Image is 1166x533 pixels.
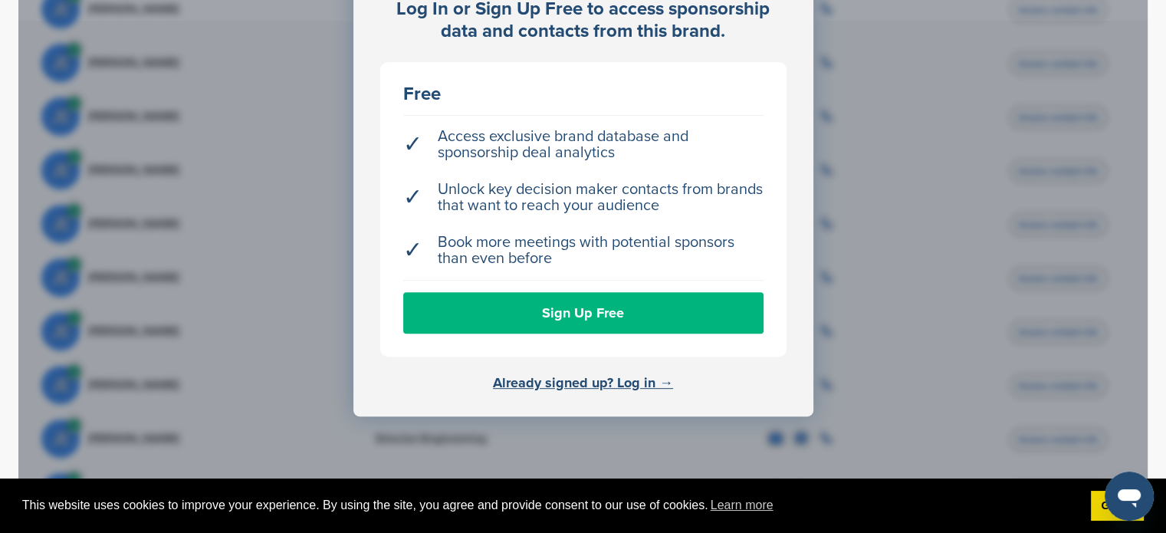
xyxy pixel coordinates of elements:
span: ✓ [403,242,422,258]
a: learn more about cookies [708,494,776,517]
li: Unlock key decision maker contacts from brands that want to reach your audience [403,174,764,222]
iframe: Button to launch messaging window [1105,472,1154,521]
span: ✓ [403,137,422,153]
a: Already signed up? Log in → [493,374,673,391]
li: Access exclusive brand database and sponsorship deal analytics [403,121,764,169]
span: This website uses cookies to improve your experience. By using the site, you agree and provide co... [22,494,1079,517]
a: Sign Up Free [403,292,764,334]
div: Free [403,85,764,104]
a: dismiss cookie message [1091,491,1144,521]
span: ✓ [403,189,422,206]
li: Book more meetings with potential sponsors than even before [403,227,764,275]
